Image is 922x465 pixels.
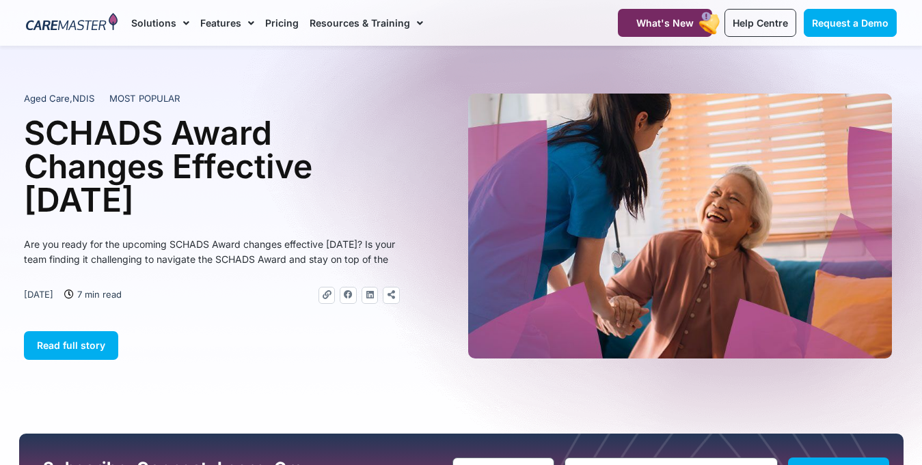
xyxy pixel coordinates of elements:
p: Are you ready for the upcoming SCHADS Award changes effective [DATE]? Is your team finding it cha... [24,237,400,267]
a: Request a Demo [804,9,897,37]
img: A heartwarming moment where a support worker in a blue uniform, with a stethoscope draped over he... [468,94,892,358]
h1: SCHADS Award Changes Effective [DATE] [24,116,400,216]
img: CareMaster Logo [26,13,118,33]
span: MOST POPULAR [109,92,180,106]
span: , [24,93,94,104]
a: Help Centre [724,9,796,37]
span: Read full story [37,339,105,351]
time: [DATE] [24,289,53,300]
a: Read full story [24,331,118,360]
a: What's New [618,9,712,37]
span: What's New [636,17,694,29]
span: Request a Demo [812,17,889,29]
span: Aged Care [24,93,70,104]
span: 7 min read [74,287,122,302]
span: Help Centre [733,17,788,29]
span: NDIS [72,93,94,104]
